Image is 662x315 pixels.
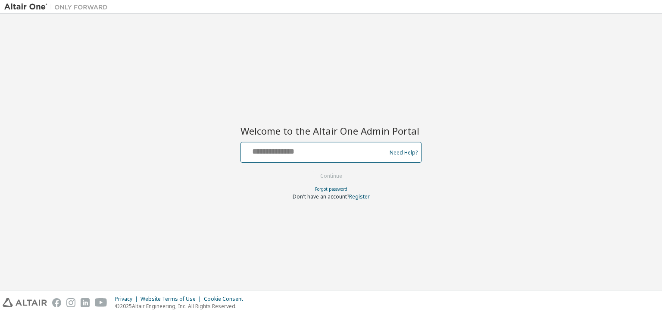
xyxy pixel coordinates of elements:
[3,298,47,307] img: altair_logo.svg
[81,298,90,307] img: linkedin.svg
[293,193,349,200] span: Don't have an account?
[141,296,204,302] div: Website Terms of Use
[66,298,75,307] img: instagram.svg
[4,3,112,11] img: Altair One
[204,296,248,302] div: Cookie Consent
[315,186,347,192] a: Forgot password
[240,125,422,137] h2: Welcome to the Altair One Admin Portal
[390,152,418,153] a: Need Help?
[115,302,248,310] p: © 2025 Altair Engineering, Inc. All Rights Reserved.
[52,298,61,307] img: facebook.svg
[115,296,141,302] div: Privacy
[95,298,107,307] img: youtube.svg
[349,193,370,200] a: Register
